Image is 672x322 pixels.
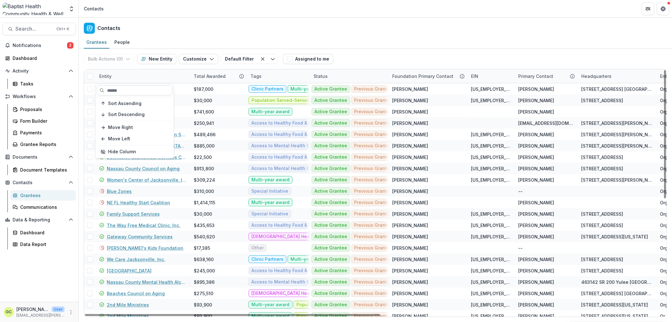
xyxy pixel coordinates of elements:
[107,245,183,251] a: [PERSON_NAME]'s Kids Foundation
[354,166,393,171] span: Previous Grantee
[392,199,428,206] div: [PERSON_NAME]
[97,147,172,157] button: Hide Column
[581,211,623,217] div: [STREET_ADDRESS]
[194,120,214,126] div: $250,941
[107,302,149,308] a: 2nd Mile Ministries
[314,189,347,194] span: Active Grantee
[581,222,623,229] div: [STREET_ADDRESS]
[16,306,49,313] p: [PERSON_NAME]
[10,104,76,114] a: Proposals
[247,73,265,79] div: Tags
[251,132,339,137] span: Access to Healthy Food & Food Security
[577,73,615,79] div: Headquarters
[97,98,172,108] button: Sort Ascending
[392,222,428,229] div: [PERSON_NAME]
[354,143,393,149] span: Previous Grantee
[6,310,12,314] div: Glenwood Charles
[251,234,365,239] span: [DEMOGRAPHIC_DATA] Health Board Representation
[514,73,557,79] div: Primary Contact
[581,154,623,161] div: [STREET_ADDRESS]
[388,69,467,83] div: Foundation Primary Contact
[581,302,648,308] div: [STREET_ADDRESS][US_STATE]
[514,69,577,83] div: Primary Contact
[354,200,393,205] span: Previous Grantee
[251,279,317,285] span: Access to Mental Health Care
[190,73,229,79] div: Total Awarded
[581,267,623,274] div: [STREET_ADDRESS]
[314,268,347,273] span: Active Grantee
[194,211,212,217] div: $30,000
[314,279,347,285] span: Active Grantee
[518,131,554,138] div: [PERSON_NAME]
[518,302,554,308] div: [PERSON_NAME]
[518,267,554,274] div: [PERSON_NAME]
[354,109,393,114] span: Previous Grantee
[10,127,76,138] a: Payments
[251,143,317,149] span: Access to Mental Health Care
[467,69,514,83] div: EIN
[194,199,215,206] div: $1,414,115
[471,165,511,172] div: [US_EMPLOYER_IDENTIFICATION_NUMBER]
[13,180,66,185] span: Contacts
[581,290,652,297] div: [STREET_ADDRESS] [GEOGRAPHIC_DATA] US 32250
[354,86,393,92] span: Previous Grantee
[190,69,247,83] div: Total Awarded
[84,38,109,47] div: Grantees
[20,141,71,148] div: Grantee Reports
[3,3,65,15] img: Baptist Health Community Health & Well Being logo
[354,279,393,285] span: Previous Grantee
[55,26,71,32] div: Ctrl + K
[251,223,339,228] span: Access to Healthy Food & Food Security
[10,190,76,201] a: Grantees
[194,256,214,263] div: $638,160
[95,69,190,83] div: Entity
[314,86,347,92] span: Active Grantee
[194,245,210,251] div: $17,385
[471,143,511,149] div: [US_EMPLOYER_IDENTIFICATION_NUMBER]
[518,199,554,206] div: [PERSON_NAME]
[518,154,554,161] div: [PERSON_NAME]
[314,200,347,205] span: Active Grantee
[642,3,654,15] button: Partners
[314,302,347,307] span: Active Grantee
[251,291,365,296] span: [DEMOGRAPHIC_DATA] Health Board Representation
[20,80,71,87] div: Tasks
[107,222,180,229] a: The Way Free Medical Clinic, Inc.
[296,302,356,307] span: Population Served-Seniors
[194,188,214,195] div: $310,000
[194,290,213,297] div: $275,510
[13,68,66,74] span: Activity
[251,257,284,262] span: Clinic Partners
[107,211,160,217] a: Family Support Services
[3,215,76,225] button: Open Data & Reporting
[251,177,290,183] span: Multi-year award
[392,143,428,149] div: [PERSON_NAME]
[471,86,511,92] div: [US_EMPLOYER_IDENTIFICATION_NUMBER]
[518,188,523,195] div: --
[518,290,554,297] div: [PERSON_NAME]
[20,118,71,124] div: Form Builder
[108,101,141,106] span: Sort Ascending
[251,245,264,251] span: Other
[251,109,290,114] span: Multi-year award
[581,256,623,263] div: [STREET_ADDRESS]
[354,223,393,228] span: Previous Grantee
[354,98,393,103] span: Previous Grantee
[581,313,648,319] div: [STREET_ADDRESS][US_STATE]
[15,26,53,32] span: Search...
[518,86,554,92] div: [PERSON_NAME]
[3,66,76,76] button: Open Activity
[251,302,290,307] span: Multi-year award
[3,40,76,50] button: Notifications2
[354,120,393,126] span: Previous Grantee
[52,307,65,312] p: User
[392,165,428,172] div: [PERSON_NAME]
[13,217,66,223] span: Data & Reporting
[471,267,511,274] div: [US_EMPLOYER_IDENTIFICATION_NUMBER]
[137,54,176,64] button: New Entity
[314,155,347,160] span: Active Grantee
[67,308,75,316] button: More
[310,69,388,83] div: Status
